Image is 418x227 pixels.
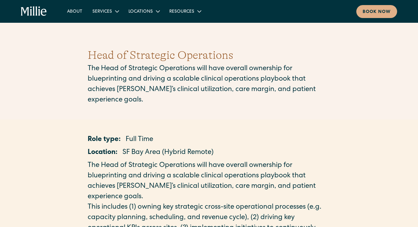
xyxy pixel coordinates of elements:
p: SF Bay Area (Hybrid Remote) [122,148,214,158]
a: Book now [356,5,397,18]
a: About [62,6,87,16]
div: Services [92,9,112,15]
p: Location: [88,148,117,158]
div: Book now [363,9,391,15]
h1: Head of Strategic Operations [88,47,331,64]
div: Services [87,6,123,16]
div: Locations [128,9,153,15]
a: home [21,6,47,16]
div: Resources [164,6,206,16]
p: The Head of Strategic Operations will have overall ownership for blueprinting and driving a scala... [88,64,331,106]
div: Resources [169,9,194,15]
p: The Head of Strategic Operations will have overall ownership for blueprinting and driving a scala... [88,161,331,202]
div: Locations [123,6,164,16]
p: Full Time [126,135,153,145]
p: Role type: [88,135,121,145]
